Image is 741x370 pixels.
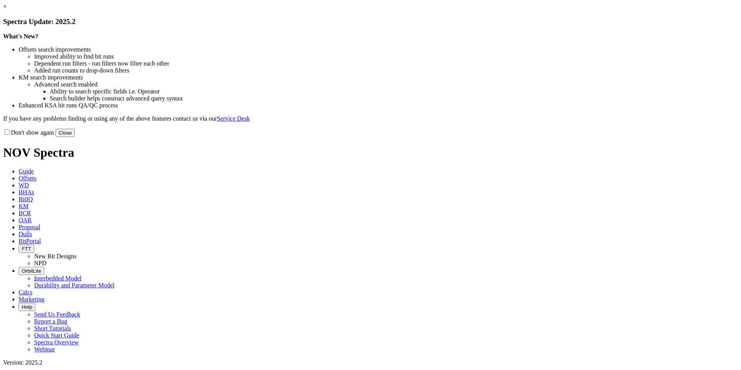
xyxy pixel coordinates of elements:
a: Service Desk [217,115,250,122]
li: Added run counts to drop-down filters [34,67,738,74]
span: BitPortal [19,238,41,244]
span: Offsets [19,175,36,182]
a: Interbedded Model [34,275,81,282]
span: BHAs [19,189,34,195]
div: Version: 2025.2 [3,359,738,366]
label: Don't show again [3,129,54,136]
li: Improved ability to find bit runs [34,53,738,60]
li: Dependent run filters - run filters now filter each other [34,60,738,67]
a: Send Us Feedback [34,311,80,318]
li: Offsets search improvements [19,46,738,53]
input: Don't show again [5,130,10,135]
span: OAR [19,217,32,223]
p: If you have any problems finding or using any of the above features contact us via our [3,115,738,122]
span: Help [22,304,32,310]
a: Webinar [34,346,55,353]
span: BCR [19,210,31,216]
li: Ability to search specific fields i.e. Operator [50,88,738,95]
span: Guide [19,168,34,175]
strong: What's New? [3,33,38,40]
span: WD [19,182,29,188]
button: Close [55,129,75,137]
a: New Bit Designs [34,253,76,259]
a: Quick Start Guide [34,332,79,339]
span: Proposal [19,224,40,230]
span: Calcs [19,289,33,296]
a: Short Tutorials [34,325,71,332]
a: Report a Bug [34,318,67,325]
span: BitIQ [19,196,33,202]
h1: NOV Spectra [3,145,738,160]
li: Search builder helps construct advanced query syntax [50,95,738,102]
a: Durability and Parameter Model [34,282,115,289]
li: Enhanced KSA bit runs QA/QC process [19,102,738,109]
a: NPD [34,260,47,266]
li: Advanced search enabled [34,81,738,88]
span: Marketing [19,296,45,303]
a: × [3,3,7,10]
span: Dulls [19,231,32,237]
span: FTT [22,246,31,252]
li: KM search improvements [19,74,738,81]
span: OrbitLite [22,268,41,274]
h3: Spectra Update: 2025.2 [3,17,738,26]
a: Spectra Overview [34,339,79,346]
span: KM [19,203,29,209]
